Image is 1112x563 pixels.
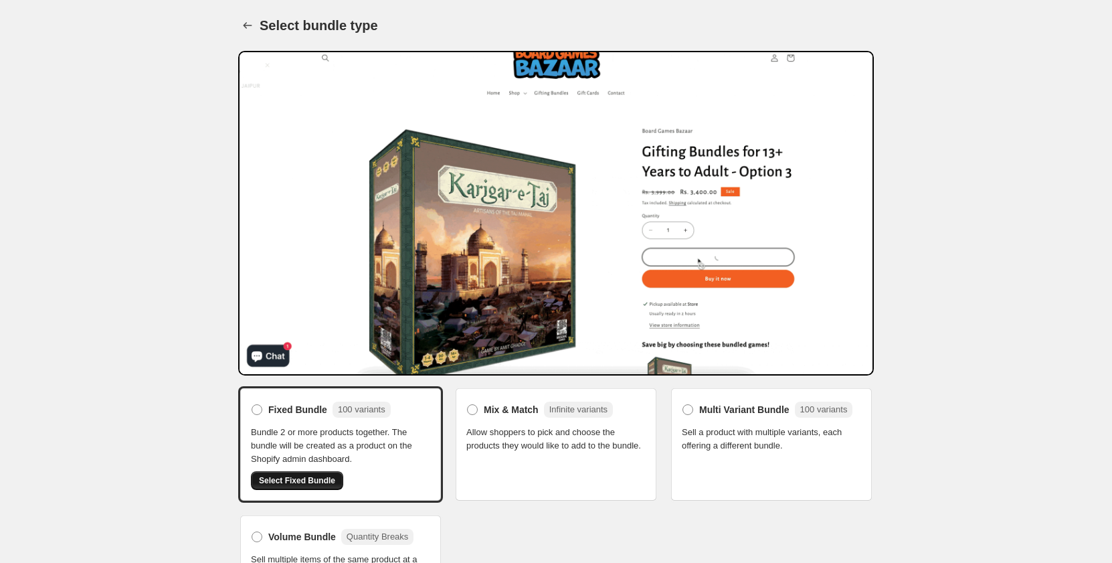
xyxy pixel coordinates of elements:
[682,426,861,453] span: Sell a product with multiple variants, each offering a different bundle.
[800,404,848,414] span: 100 variants
[268,530,336,544] span: Volume Bundle
[251,426,430,466] span: Bundle 2 or more products together. The bundle will be created as a product on the Shopify admin ...
[259,475,335,486] span: Select Fixed Bundle
[699,403,790,416] span: Multi Variant Bundle
[549,404,608,414] span: Infinite variants
[238,51,874,376] img: Bundle Preview
[251,471,343,490] button: Select Fixed Bundle
[268,403,327,416] span: Fixed Bundle
[484,403,539,416] span: Mix & Match
[466,426,646,453] span: Allow shoppers to pick and choose the products they would like to add to the bundle.
[347,532,409,542] span: Quantity Breaks
[338,404,385,414] span: 100 variants
[260,17,378,33] h1: Select bundle type
[238,16,257,35] button: Back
